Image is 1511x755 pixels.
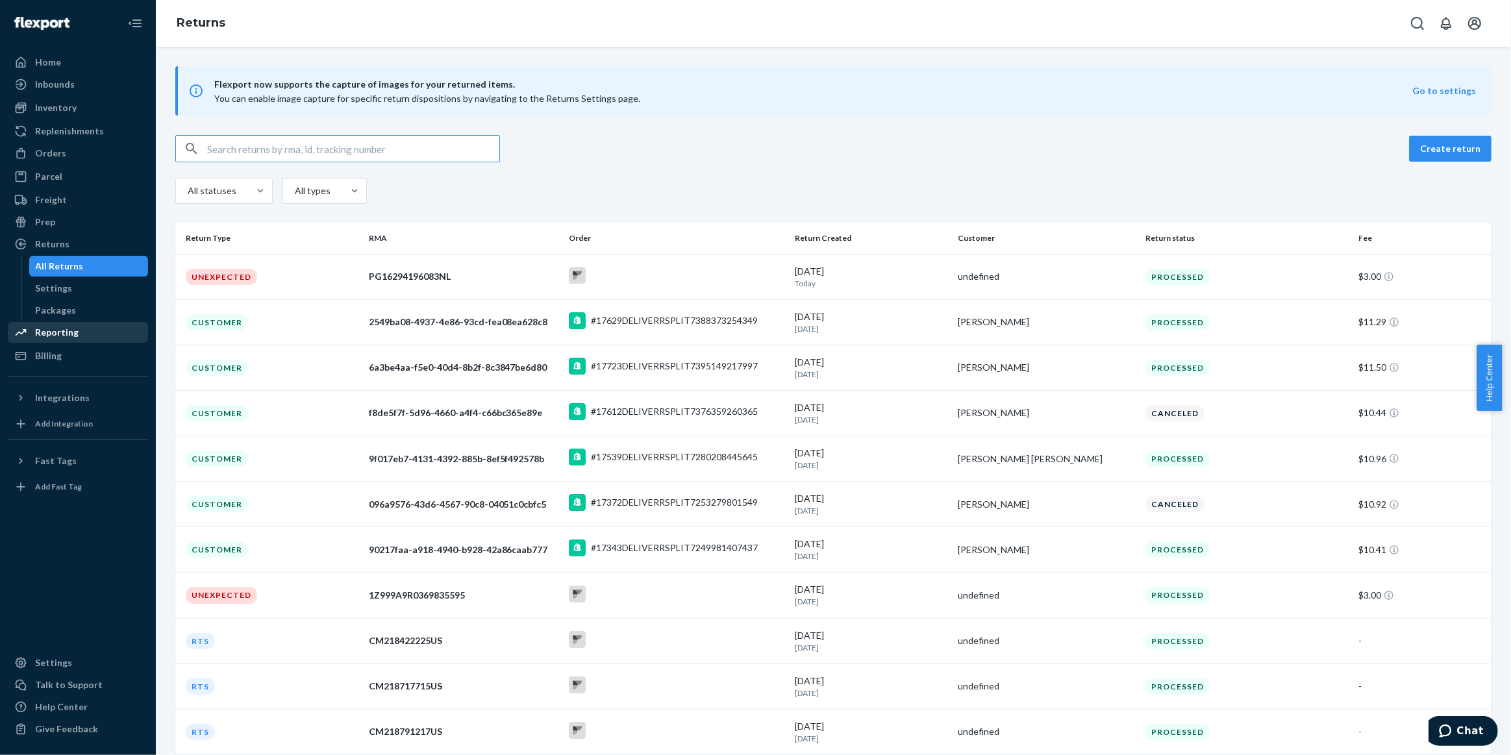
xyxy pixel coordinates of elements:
div: [DATE] [795,720,947,744]
iframe: Opens a widget where you can chat to one of our agents [1429,716,1498,749]
div: RTS [186,724,215,740]
div: [DATE] [795,492,947,516]
div: Processed [1145,587,1210,603]
div: 096a9576-43d6-4567-90c8-04051c0cbfc5 [369,498,559,511]
div: undefined [958,680,1136,693]
div: [DATE] [795,401,947,425]
a: Home [8,52,148,73]
div: Inbounds [35,78,75,91]
div: Give Feedback [35,723,98,736]
div: Settings [35,656,72,669]
div: [DATE] [795,675,947,699]
td: $10.41 [1354,527,1492,573]
div: [PERSON_NAME] [958,316,1136,328]
button: Talk to Support [8,675,148,695]
div: Canceled [1145,496,1205,512]
p: [DATE] [795,551,947,562]
div: All types [295,184,329,197]
div: Returns [35,238,69,251]
div: Orders [35,147,66,160]
p: [DATE] [795,414,947,425]
button: Close Navigation [122,10,148,36]
button: Open notifications [1433,10,1459,36]
div: #17612DELIVERRSPLIT7376359260365 [591,405,758,418]
div: #17372DELIVERRSPLIT7253279801549 [591,496,758,509]
div: Reporting [35,326,79,339]
a: Replenishments [8,121,148,142]
div: Customer [186,405,248,421]
div: Talk to Support [35,678,103,691]
a: Prep [8,212,148,232]
p: [DATE] [795,596,947,607]
button: Give Feedback [8,719,148,739]
div: Add Integration [35,418,93,429]
a: Parcel [8,166,148,187]
div: Help Center [35,700,88,713]
button: Integrations [8,388,148,408]
div: Customer [186,360,248,376]
td: $3.00 [1354,573,1492,618]
a: Add Integration [8,414,148,434]
span: You can enable image capture for specific return dispositions by navigating to the Returns Settin... [214,93,640,104]
div: Processed [1145,541,1210,558]
th: Fee [1354,223,1492,254]
th: Return Type [175,223,364,254]
a: Returns [177,16,225,30]
div: Unexpected [186,269,257,285]
p: [DATE] [795,505,947,516]
a: Returns [8,234,148,254]
div: CM218717715US [369,680,559,693]
td: $10.96 [1354,436,1492,482]
div: RTS [186,633,215,649]
div: 9f017eb7-4131-4392-885b-8ef5f492578b [369,452,559,465]
div: Replenishments [35,125,104,138]
div: Billing [35,349,62,362]
div: Add Fast Tag [35,481,82,492]
p: Today [795,278,947,289]
input: Search returns by rma, id, tracking number [207,136,499,162]
div: - [1359,725,1481,738]
div: undefined [958,270,1136,283]
div: - [1359,634,1481,647]
div: Processed [1145,678,1210,695]
div: [DATE] [795,583,947,607]
button: Help Center [1477,345,1502,411]
td: $11.29 [1354,299,1492,345]
div: Processed [1145,360,1210,376]
div: [DATE] [795,310,947,334]
a: Orders [8,143,148,164]
div: 2549ba08-4937-4e86-93cd-fea08ea628c8 [369,316,559,328]
p: [DATE] [795,323,947,334]
div: [DATE] [795,265,947,289]
span: Flexport now supports the capture of images for your returned items. [214,77,1412,92]
div: Fast Tags [35,454,77,467]
div: Home [35,56,61,69]
div: All Returns [36,260,84,273]
div: #17629DELIVERRSPLIT7388373254349 [591,314,758,327]
div: Customer [186,314,248,330]
div: All statuses [188,184,234,197]
div: undefined [958,589,1136,602]
p: [DATE] [795,733,947,744]
img: Flexport logo [14,17,69,30]
div: Integrations [35,391,90,404]
div: CM218422225US [369,634,559,647]
div: Customer [186,451,248,467]
div: [DATE] [795,538,947,562]
button: Create return [1409,136,1492,162]
td: $10.44 [1354,390,1492,436]
div: 90217faa-a918-4940-b928-42a86caab777 [369,543,559,556]
div: [DATE] [795,447,947,471]
div: Processed [1145,724,1210,740]
a: Settings [29,278,149,299]
p: [DATE] [795,687,947,699]
a: Packages [29,300,149,321]
a: All Returns [29,256,149,277]
div: [DATE] [795,629,947,653]
a: Inbounds [8,74,148,95]
button: Go to settings [1412,84,1476,97]
th: Return Created [790,223,953,254]
div: [PERSON_NAME] [958,406,1136,419]
div: Unexpected [186,587,257,603]
div: #17539DELIVERRSPLIT7280208445645 [591,451,758,464]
